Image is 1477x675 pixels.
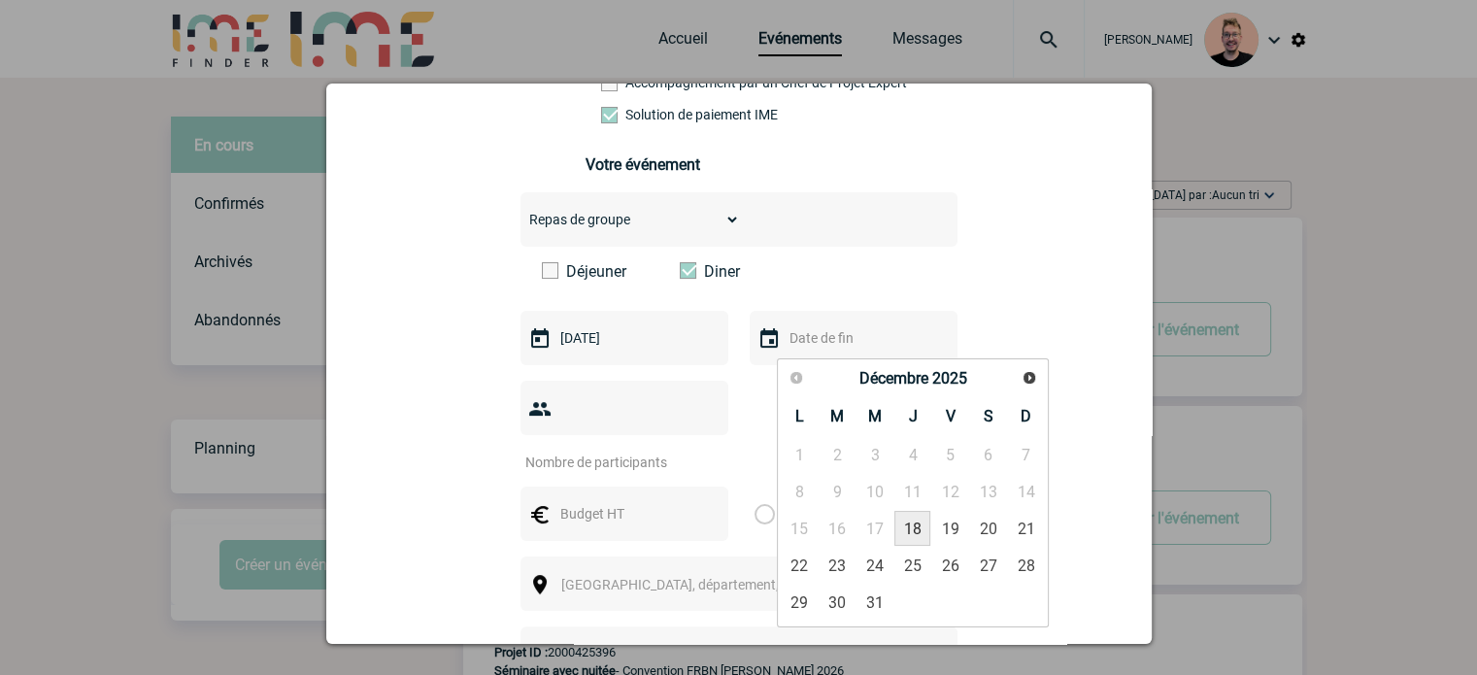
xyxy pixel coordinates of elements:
h3: Votre événement [586,155,891,174]
input: Budget HT [555,501,689,526]
input: Date de fin [785,325,919,351]
span: Vendredi [946,407,956,425]
a: 27 [970,548,1006,583]
a: 21 [1008,511,1044,546]
span: Mercredi [868,407,882,425]
label: Par personne [755,487,776,541]
input: Date de début [555,325,689,351]
a: 22 [782,548,818,583]
span: 2025 [931,369,966,388]
a: 25 [894,548,930,583]
span: Samedi [984,407,993,425]
a: 23 [820,548,856,583]
label: Diner [680,262,791,281]
a: 30 [820,585,856,620]
a: 26 [932,548,968,583]
input: Nom de l'événement [520,641,906,666]
span: [GEOGRAPHIC_DATA], département, région... [561,577,831,592]
a: 24 [857,548,893,583]
a: 18 [894,511,930,546]
span: Dimanche [1021,407,1031,425]
a: 28 [1008,548,1044,583]
label: Déjeuner [542,262,654,281]
span: Lundi [795,407,804,425]
input: Nombre de participants [520,450,703,475]
span: Suivant [1022,370,1037,386]
span: Jeudi [908,407,917,425]
a: 20 [970,511,1006,546]
span: Mardi [830,407,844,425]
span: Décembre [858,369,927,388]
a: 31 [857,585,893,620]
a: 29 [782,585,818,620]
a: 19 [932,511,968,546]
label: Conformité aux process achat client, Prise en charge de la facturation, Mutualisation de plusieur... [601,107,687,122]
a: Suivant [1015,364,1043,392]
label: Prestation payante [601,75,687,90]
